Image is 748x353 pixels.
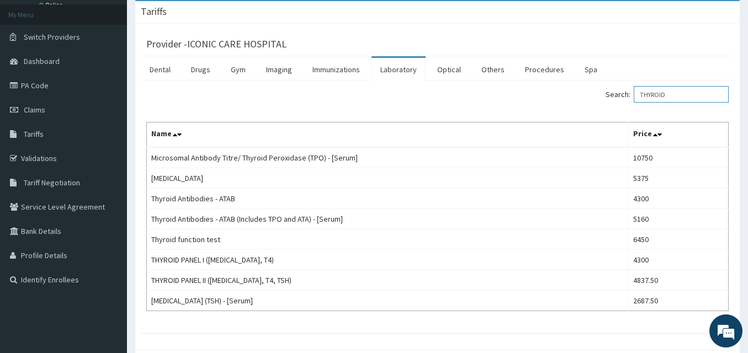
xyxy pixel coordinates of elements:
[147,291,629,311] td: [MEDICAL_DATA] (TSH) - [Serum]
[606,86,729,103] label: Search:
[257,58,301,81] a: Imaging
[629,122,729,148] th: Price
[147,189,629,209] td: Thyroid Antibodies - ATAB
[181,6,208,32] div: Minimize live chat window
[629,229,729,250] td: 6450
[141,58,179,81] a: Dental
[629,189,729,209] td: 4300
[147,122,629,148] th: Name
[222,58,254,81] a: Gym
[629,250,729,270] td: 4300
[147,147,629,168] td: Microsomal Antibody Titre/ Thyroid Peroxidase (TPO) - [Serum]
[57,62,185,76] div: Chat with us now
[64,106,152,217] span: We're online!
[629,209,729,229] td: 5160
[24,105,45,115] span: Claims
[24,129,44,139] span: Tariffs
[147,250,629,270] td: THYROID PANEL I ([MEDICAL_DATA], T4)
[24,56,60,66] span: Dashboard
[629,291,729,311] td: 2687.50
[147,168,629,189] td: [MEDICAL_DATA]
[182,58,219,81] a: Drugs
[147,270,629,291] td: THYROID PANEL II ([MEDICAL_DATA], T4, TSH)
[24,178,80,188] span: Tariff Negotiation
[428,58,470,81] a: Optical
[304,58,369,81] a: Immunizations
[146,39,287,49] h3: Provider - ICONIC CARE HOSPITAL
[372,58,426,81] a: Laboratory
[576,58,606,81] a: Spa
[20,55,45,83] img: d_794563401_company_1708531726252_794563401
[6,236,210,274] textarea: Type your message and hit 'Enter'
[39,1,65,9] a: Online
[629,168,729,189] td: 5375
[24,32,80,42] span: Switch Providers
[147,229,629,250] td: Thyroid function test
[147,209,629,229] td: Thyroid Antibodies - ATAB (Includes TPO and ATA) - [Serum]
[141,7,167,17] h3: Tariffs
[634,86,729,103] input: Search:
[473,58,513,81] a: Others
[629,147,729,168] td: 10750
[629,270,729,291] td: 4837.50
[516,58,573,81] a: Procedures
